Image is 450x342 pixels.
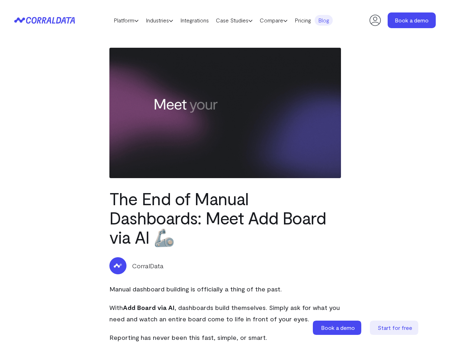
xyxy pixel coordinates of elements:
a: Blog [315,15,333,26]
span: , dashboards build themselves. Simply ask for what you need and watch an entire board come to lif... [109,304,340,323]
span: Reporting has never been this fast, simple, or smart. [109,333,267,341]
a: Platform [110,15,142,26]
span: With [109,304,123,311]
span: Manual dashboard building is officially a thing of the past. [109,285,282,293]
b: Add Board via AI [123,304,175,311]
a: Integrations [177,15,212,26]
span: Book a demo [321,324,355,331]
p: CorralData [132,261,164,270]
a: Book a demo [388,12,436,28]
a: Book a demo [313,321,363,335]
a: Case Studies [212,15,256,26]
span: Start for free [378,324,412,331]
a: Compare [256,15,291,26]
a: Pricing [291,15,315,26]
h1: The End of Manual Dashboards: Meet Add Board via AI 🦾 [109,189,341,247]
a: Start for free [370,321,420,335]
a: Industries [142,15,177,26]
